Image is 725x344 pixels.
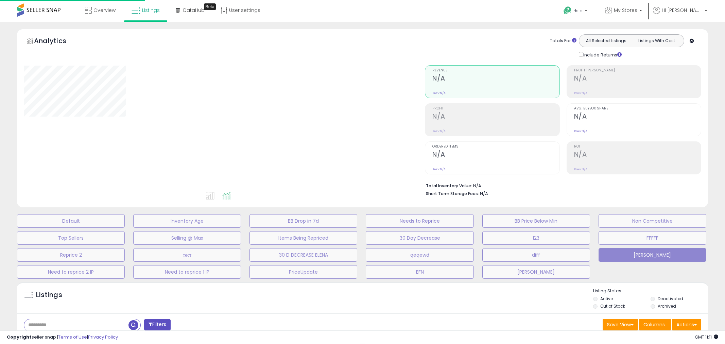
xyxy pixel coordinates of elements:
a: Hi [PERSON_NAME] [653,7,707,22]
span: Ordered Items [432,145,559,149]
span: ROI [574,145,701,149]
button: PriceUpdate [249,265,357,279]
button: Selling @ Max [133,231,241,245]
b: Short Term Storage Fees: [426,191,479,196]
h2: N/A [574,74,701,84]
i: Get Help [563,6,572,15]
span: Revenue [432,69,559,72]
button: BB Price Below Min [482,214,590,228]
button: Reprice 2 [17,248,125,262]
h2: N/A [574,151,701,160]
span: My Stores [614,7,637,14]
div: seller snap | | [7,334,118,341]
button: All Selected Listings [581,36,632,45]
div: Tooltip anchor [204,3,216,10]
small: Prev: N/A [432,129,446,133]
button: Need to reprice 2 IP [17,265,125,279]
button: Need to reprice 1 IP [133,265,241,279]
button: Non Competitive [599,214,706,228]
button: Inventory Age [133,214,241,228]
span: Profit [432,107,559,110]
button: 123 [482,231,590,245]
button: 30 Day Decrease [366,231,473,245]
span: N/A [480,190,488,197]
button: BB Drop in 7d [249,214,357,228]
h5: Analytics [34,36,80,47]
small: Prev: N/A [432,167,446,171]
button: тест [133,248,241,262]
button: [PERSON_NAME] [482,265,590,279]
span: Hi [PERSON_NAME] [662,7,703,14]
button: Top Sellers [17,231,125,245]
div: Include Returns [574,51,630,58]
div: Totals For [550,38,576,44]
button: FFFFF [599,231,706,245]
span: Help [573,8,583,14]
h2: N/A [432,113,559,122]
button: Listings With Cost [631,36,682,45]
button: 30 D DECREASE ELENA [249,248,357,262]
small: Prev: N/A [574,91,587,95]
button: diff [482,248,590,262]
span: Overview [93,7,116,14]
b: Total Inventory Value: [426,183,472,189]
button: EFN [366,265,473,279]
span: Profit [PERSON_NAME] [574,69,701,72]
button: Default [17,214,125,228]
h2: N/A [432,74,559,84]
button: qeqewd [366,248,473,262]
small: Prev: N/A [432,91,446,95]
small: Prev: N/A [574,129,587,133]
span: Avg. Buybox Share [574,107,701,110]
small: Prev: N/A [574,167,587,171]
h2: N/A [432,151,559,160]
a: Help [558,1,594,22]
button: Items Being Repriced [249,231,357,245]
button: [PERSON_NAME] [599,248,706,262]
span: Listings [142,7,160,14]
h2: N/A [574,113,701,122]
li: N/A [426,181,696,189]
button: Needs to Reprice [366,214,473,228]
strong: Copyright [7,334,32,340]
span: DataHub [183,7,205,14]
